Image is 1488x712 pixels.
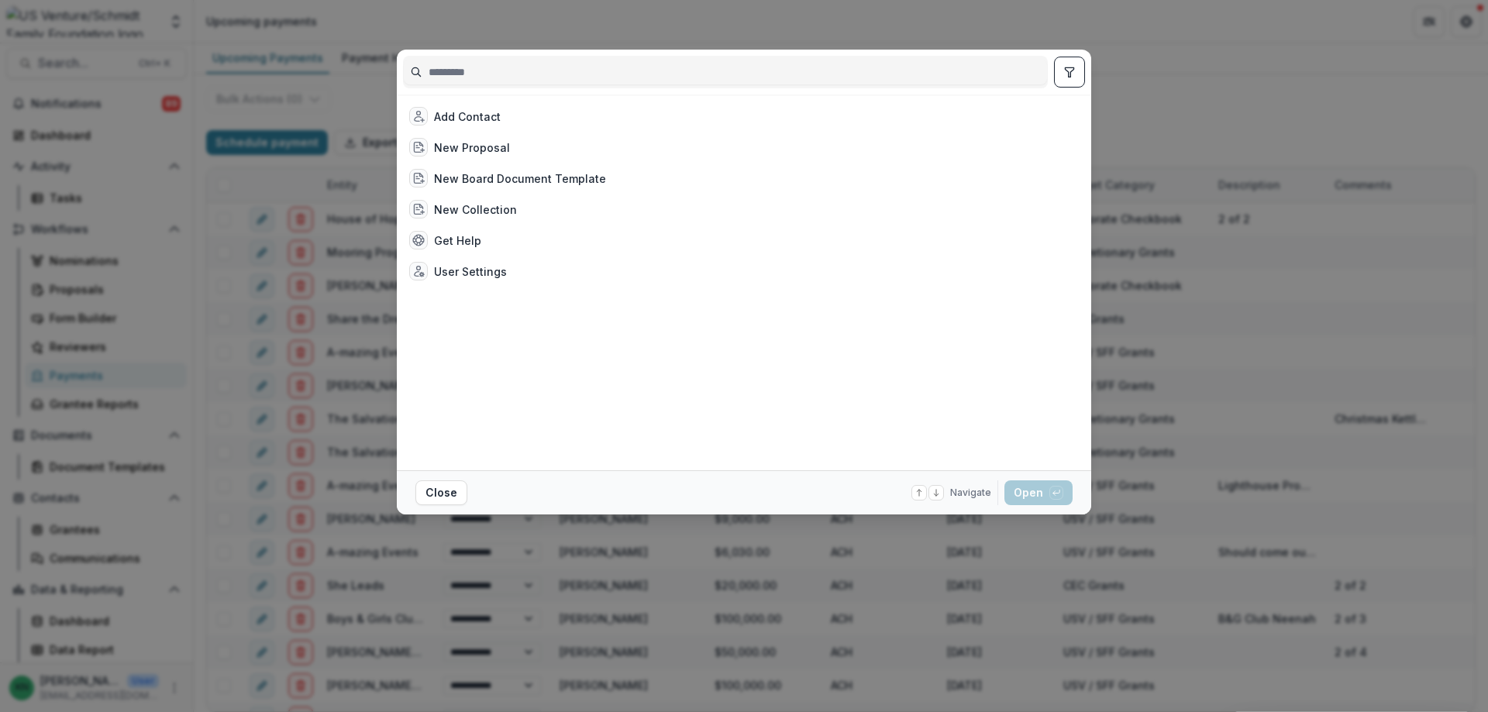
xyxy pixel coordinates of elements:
[1054,57,1085,88] button: toggle filters
[950,486,991,500] span: Navigate
[434,108,501,125] div: Add Contact
[434,201,517,218] div: New Collection
[415,480,467,505] button: Close
[1004,480,1073,505] button: Open
[434,170,606,187] div: New Board Document Template
[434,139,510,156] div: New Proposal
[434,263,507,280] div: User Settings
[434,232,481,249] div: Get Help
